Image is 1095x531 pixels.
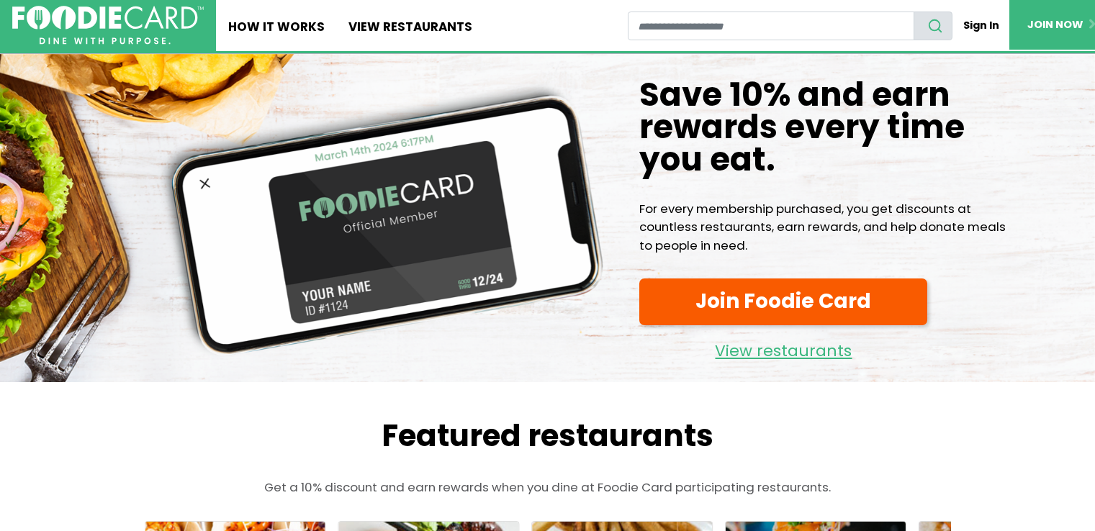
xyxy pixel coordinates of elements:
p: For every membership purchased, you get discounts at countless restaurants, earn rewards, and hel... [639,200,1014,255]
img: FoodieCard; Eat, Drink, Save, Donate [12,6,204,45]
a: Join Foodie Card [639,278,927,324]
a: View restaurants [639,331,927,364]
button: search [914,12,952,40]
a: Sign In [952,12,1009,40]
h1: Save 10% and earn rewards every time you eat. [639,78,1014,176]
p: Get a 10% discount and earn rewards when you dine at Foodie Card participating restaurants. [116,478,980,496]
input: restaurant search [628,12,914,40]
h2: Featured restaurants [116,418,980,454]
